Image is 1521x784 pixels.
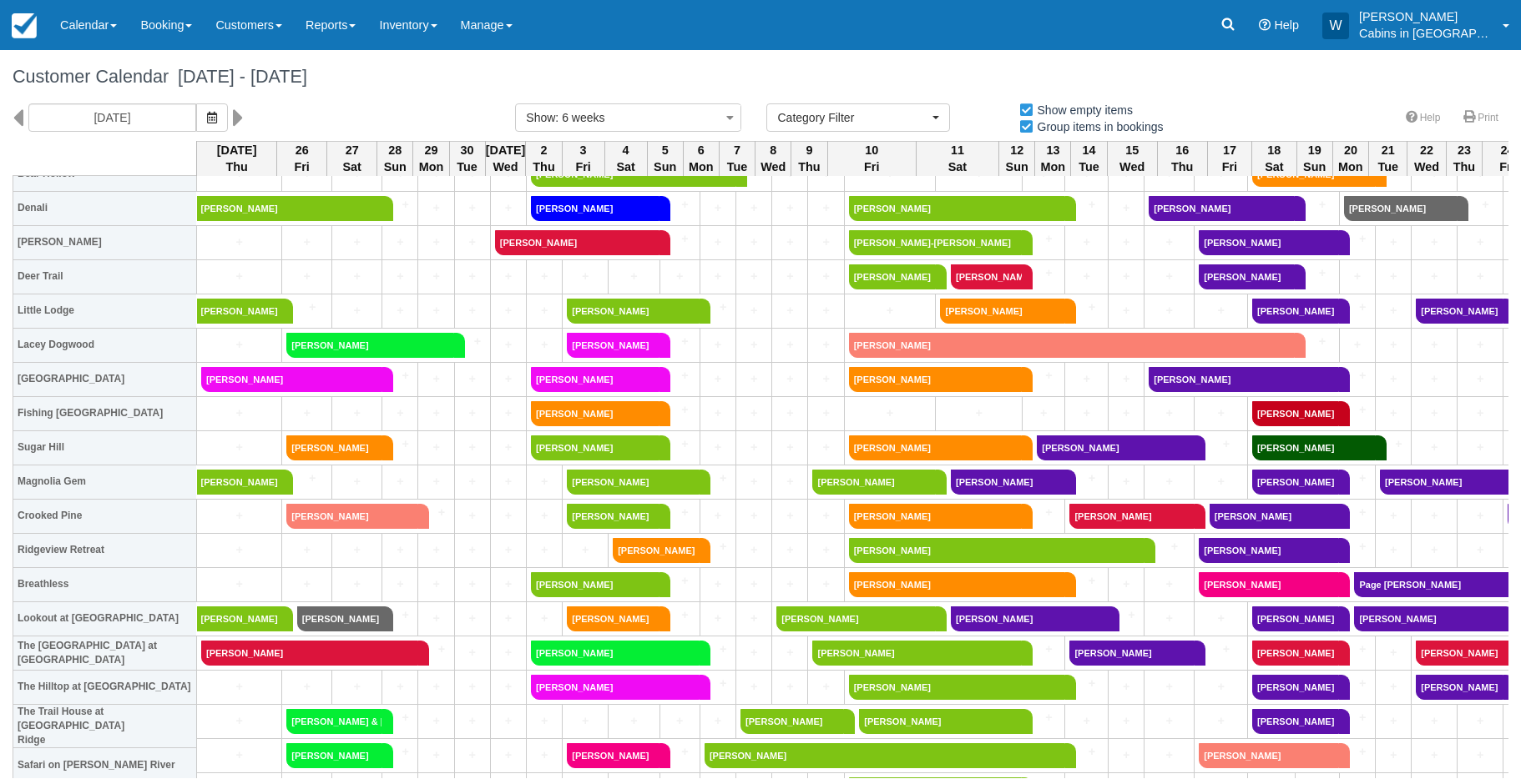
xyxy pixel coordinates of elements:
[740,405,767,422] a: +
[1252,299,1339,324] a: [PERSON_NAME]
[459,473,486,490] a: +
[422,268,449,285] a: +
[740,507,767,525] a: +
[705,575,731,593] a: +
[1462,336,1498,354] a: +
[531,507,558,525] a: +
[1195,641,1243,658] a: +
[940,405,1017,422] a: +
[495,473,522,490] a: +
[495,405,522,422] a: +
[849,405,932,422] a: +
[495,336,522,354] a: +
[282,470,328,487] a: +
[515,103,741,132] button: Show: 6 weeks
[1018,120,1177,132] span: Group items in bookings
[1274,18,1299,32] span: Help
[613,538,700,563] a: [PERSON_NAME]
[1380,405,1407,422] a: +
[418,641,450,658] a: +
[1380,302,1407,319] a: +
[1252,606,1339,631] a: [PERSON_NAME]
[1065,196,1104,214] a: +
[776,575,803,593] a: +
[495,507,522,525] a: +
[1037,435,1194,460] a: [PERSON_NAME]
[659,401,695,419] a: +
[951,264,1022,289] a: [PERSON_NAME]
[387,575,413,593] a: +
[1018,98,1144,123] label: Show empty items
[418,504,450,521] a: +
[1416,336,1453,354] a: +
[459,439,486,456] a: +
[700,641,731,658] a: +
[776,336,803,354] a: +
[659,435,695,453] a: +
[812,507,839,525] a: +
[812,470,935,495] a: [PERSON_NAME]
[1295,264,1335,282] a: +
[201,234,277,251] a: +
[1113,405,1139,422] a: +
[12,13,37,38] img: checkfront-main-nav-mini-logo.png
[1022,504,1060,521] a: +
[1339,299,1371,316] a: +
[1027,405,1061,422] a: +
[1344,196,1458,221] a: [PERSON_NAME]
[812,336,839,354] a: +
[1199,264,1295,289] a: [PERSON_NAME]
[495,370,522,388] a: +
[613,268,654,285] a: +
[1022,230,1060,248] a: +
[459,644,486,661] a: +
[776,606,936,631] a: [PERSON_NAME]
[1453,106,1508,130] a: Print
[201,405,277,422] a: +
[1069,268,1104,285] a: +
[197,196,382,221] a: [PERSON_NAME]
[382,196,414,214] a: +
[951,606,1109,631] a: [PERSON_NAME]
[777,109,928,126] span: Category Filter
[659,333,695,350] a: +
[531,610,558,627] a: +
[459,610,486,627] a: +
[1149,405,1190,422] a: +
[422,575,449,593] a: +
[1416,299,1503,324] a: [PERSON_NAME]
[422,610,449,627] a: +
[812,302,839,319] a: +
[336,234,377,251] a: +
[1022,264,1060,282] a: +
[705,507,731,525] a: +
[567,470,700,495] a: [PERSON_NAME]
[1359,25,1493,42] p: Cabins in [GEOGRAPHIC_DATA]
[382,367,414,384] a: +
[286,405,327,422] a: +
[776,234,803,251] a: +
[776,405,803,422] a: +
[555,111,604,124] span: : 6 weeks
[849,333,1296,358] a: [PERSON_NAME]
[705,439,731,456] a: +
[705,336,731,354] a: +
[1149,367,1339,392] a: [PERSON_NAME]
[1022,367,1060,384] a: +
[812,199,839,217] a: +
[1069,504,1194,529] a: [PERSON_NAME]
[1416,268,1453,285] a: +
[1113,234,1139,251] a: +
[1018,114,1175,139] label: Group items in bookings
[387,234,413,251] a: +
[1199,538,1339,563] a: [PERSON_NAME]
[1065,299,1104,316] a: +
[812,370,839,388] a: +
[1149,610,1190,627] a: +
[1113,575,1139,593] a: +
[705,610,731,627] a: +
[705,268,731,285] a: +
[197,606,282,631] a: [PERSON_NAME]
[201,575,277,593] a: +
[1252,435,1375,460] a: [PERSON_NAME]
